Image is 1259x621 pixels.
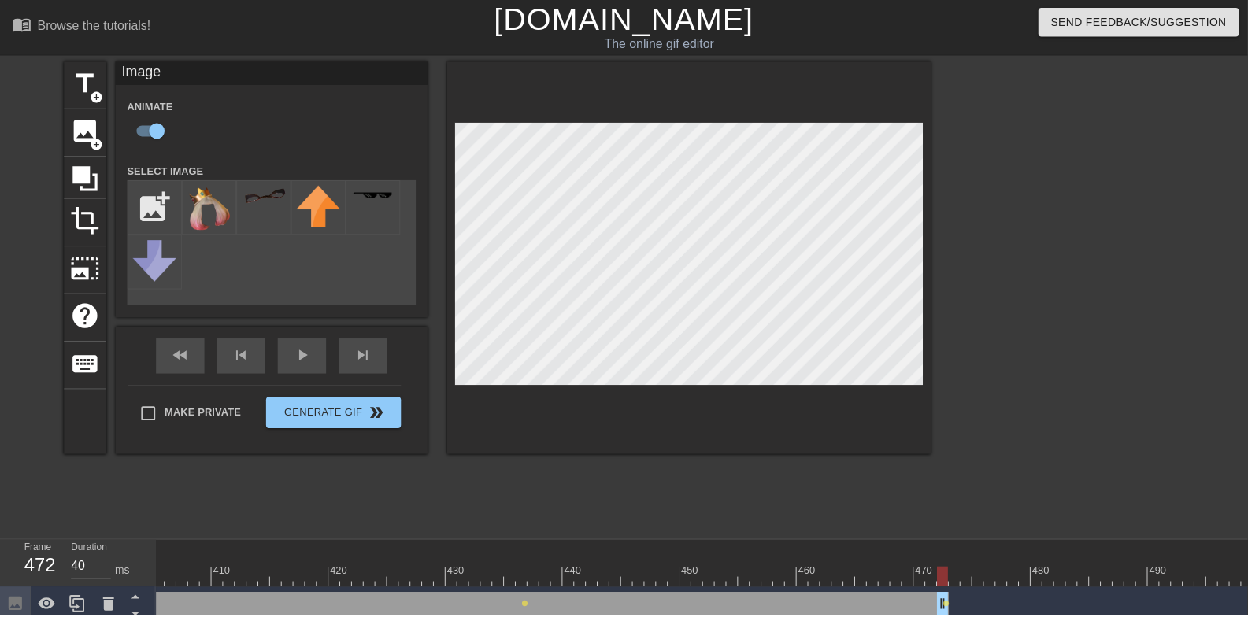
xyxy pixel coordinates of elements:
div: 472 [24,556,48,585]
span: Send Feedback/Suggestion [1061,13,1238,32]
div: 490 [1160,567,1179,583]
span: help [71,304,101,334]
img: 1aHlG-98767896546788.png [189,187,233,234]
img: sAtVF-98765738384724.png [244,188,288,206]
span: Make Private [166,408,243,424]
div: Frame [13,545,60,590]
span: skip_previous [234,349,253,368]
div: 420 [333,567,353,583]
div: 480 [1042,567,1061,583]
span: double_arrow [371,407,390,426]
img: deal-with-it.png [354,193,398,201]
span: drag_handle [943,601,959,617]
img: downvote.png [134,242,178,284]
div: 440 [569,567,589,583]
span: add_circle [91,139,104,153]
div: 450 [687,567,707,583]
div: 460 [805,567,825,583]
span: menu_book [13,15,31,34]
div: Image [117,62,431,86]
span: title [71,69,101,99]
div: ms [116,567,131,584]
span: fast_rewind [172,349,191,368]
a: Browse the tutorials! [13,15,152,39]
span: lens [527,605,534,612]
div: 430 [451,567,471,583]
label: Duration [72,548,108,557]
button: Generate Gif [268,401,405,432]
span: skip_next [357,349,376,368]
span: Generate Gif [275,407,398,426]
span: keyboard [71,352,101,382]
span: add_circle [91,91,104,105]
label: Animate [128,100,174,116]
img: upvote.png [299,187,343,229]
span: photo_size_select_large [71,256,101,286]
span: image [71,117,101,147]
div: The online gif editor [428,35,903,54]
div: 470 [924,567,943,583]
span: crop [71,208,101,238]
span: lens [952,605,959,612]
div: Browse the tutorials! [38,19,152,32]
label: Select Image [128,165,206,181]
button: Send Feedback/Suggestion [1048,8,1250,37]
span: play_arrow [295,349,314,368]
div: 410 [215,567,235,583]
a: [DOMAIN_NAME] [498,2,761,36]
